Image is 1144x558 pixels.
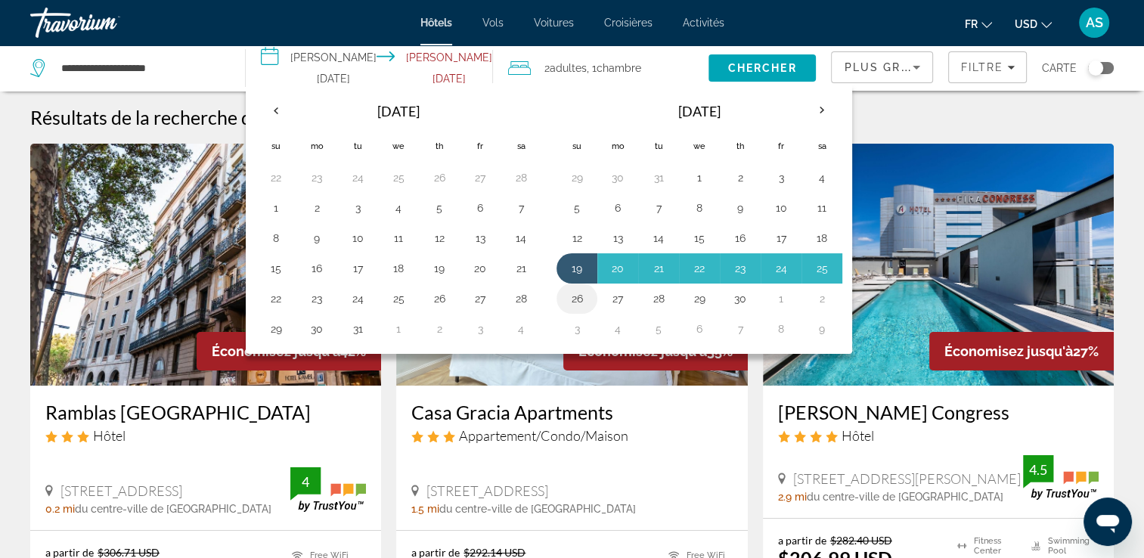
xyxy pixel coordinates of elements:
[1015,13,1052,35] button: Change currency
[386,288,411,309] button: Day 25
[965,13,992,35] button: Change language
[606,258,630,279] button: Day 20
[264,318,288,339] button: Day 29
[1074,7,1114,39] button: User Menu
[509,197,533,219] button: Day 7
[810,167,834,188] button: Day 4
[468,258,492,279] button: Day 20
[810,258,834,279] button: Day 25
[290,473,321,491] div: 4
[646,167,671,188] button: Day 31
[296,93,501,129] th: [DATE]
[778,401,1099,423] a: [PERSON_NAME] Congress
[687,228,712,249] button: Day 15
[30,144,381,386] img: Ramblas Barcelona
[587,57,641,79] span: , 1
[810,318,834,339] button: Day 9
[468,167,492,188] button: Day 27
[844,58,920,76] mat-select: Sort by
[1086,15,1103,30] span: AS
[687,318,712,339] button: Day 6
[597,62,641,74] span: Chambre
[604,17,653,29] a: Croisières
[509,258,533,279] button: Day 21
[606,288,630,309] button: Day 27
[439,503,636,515] span: du centre-ville de [GEOGRAPHIC_DATA]
[597,93,801,129] th: [DATE]
[256,93,541,344] table: Left calendar grid
[305,228,329,249] button: Day 9
[264,167,288,188] button: Day 22
[386,228,411,249] button: Day 11
[728,197,752,219] button: Day 9
[212,343,340,359] span: Économisez jusqu'à
[305,167,329,188] button: Day 23
[646,318,671,339] button: Day 5
[565,288,589,309] button: Day 26
[565,197,589,219] button: Day 5
[45,401,366,423] a: Ramblas [GEOGRAPHIC_DATA]
[305,318,329,339] button: Day 30
[683,17,724,29] a: Activités
[346,228,370,249] button: Day 10
[728,228,752,249] button: Day 16
[290,467,366,512] img: TrustYou guest rating badge
[830,534,892,547] del: $282.40 USD
[810,228,834,249] button: Day 18
[482,17,504,29] a: Vols
[950,534,1025,556] li: Fitness Center
[763,144,1114,386] a: Alexandre Fira Congress
[256,93,296,128] button: Previous month
[346,258,370,279] button: Day 17
[386,258,411,279] button: Day 18
[606,197,630,219] button: Day 6
[1084,498,1132,546] iframe: Bouton de lancement de la fenêtre de messagerie
[427,197,451,219] button: Day 5
[842,427,874,444] span: Hôtel
[468,228,492,249] button: Day 13
[556,93,842,344] table: Right calendar grid
[687,288,712,309] button: Day 29
[844,61,1025,73] span: Plus grandes économies
[411,401,732,423] a: Casa Gracia Apartments
[769,228,793,249] button: Day 17
[420,17,452,29] span: Hôtels
[646,258,671,279] button: Day 21
[646,228,671,249] button: Day 14
[769,167,793,188] button: Day 3
[708,54,816,82] button: Search
[769,318,793,339] button: Day 8
[60,482,182,499] span: [STREET_ADDRESS]
[246,45,493,91] button: Select check in and out date
[427,228,451,249] button: Day 12
[30,3,181,42] a: Travorium
[427,258,451,279] button: Day 19
[459,427,628,444] span: Appartement/Condo/Maison
[468,197,492,219] button: Day 6
[965,18,978,30] span: fr
[646,288,671,309] button: Day 28
[264,197,288,219] button: Day 1
[509,288,533,309] button: Day 28
[60,57,222,79] input: Search hotel destination
[565,167,589,188] button: Day 29
[386,197,411,219] button: Day 4
[468,318,492,339] button: Day 3
[810,288,834,309] button: Day 2
[386,318,411,339] button: Day 1
[606,167,630,188] button: Day 30
[534,17,574,29] a: Voitures
[305,288,329,309] button: Day 23
[1023,455,1099,500] img: TrustYou guest rating badge
[30,106,299,129] h1: Résultats de la recherche d'hôtel
[769,197,793,219] button: Day 10
[264,288,288,309] button: Day 22
[728,62,797,74] span: Chercher
[1015,18,1037,30] span: USD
